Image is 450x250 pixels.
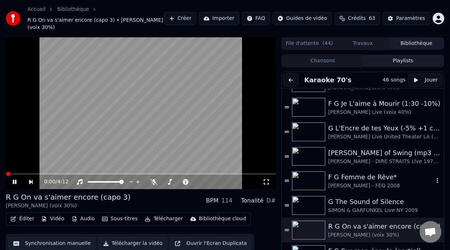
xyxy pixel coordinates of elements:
span: Crédits [348,15,366,22]
div: Paramètres [396,15,425,22]
span: R G On va s'aimer encore (capo 3) • [PERSON_NAME] (voix 30%) [27,17,164,31]
div: Bibliothèque cloud [199,215,246,222]
button: Éditer [8,214,37,224]
button: Sous-titres [99,214,141,224]
div: Ouvrir le chat [420,221,441,243]
span: 63 [369,15,375,22]
div: D# [266,196,276,205]
button: Importer [199,12,239,25]
nav: breadcrumb [27,6,164,31]
div: R G On va s'aimer encore (capo 3) [328,221,441,232]
button: Télécharger [142,214,186,224]
button: Audio [69,214,98,224]
button: Paramètres [383,12,430,25]
button: Chansons [283,55,363,66]
button: Crédits63 [335,12,380,25]
button: FAQ [242,12,270,25]
div: [PERSON_NAME] of Swing (mp3 sans voix ni guitares à TESTER) [328,148,441,158]
button: Karaoke 70's [301,75,355,85]
div: [PERSON_NAME] - FEQ 2008 [328,182,434,189]
a: Bibliothèque [57,6,89,13]
div: G L'Encre de tes Yeux (-5% +1 capo 3) [328,123,441,133]
span: 0:00 [44,178,55,186]
div: / [44,178,61,186]
button: Créer [164,12,196,25]
button: Télécharger la vidéo [98,237,167,250]
div: SIMON & GARFUNKEL Live NY 2009 [328,207,441,214]
div: [PERSON_NAME] (voix 30%) [6,202,131,209]
div: 114 [221,196,233,205]
button: Vidéo [38,214,67,224]
button: File d'attente [283,38,336,49]
div: R G On va s'aimer encore (capo 3) [6,192,131,202]
div: [PERSON_NAME] (voix 30%) [328,232,441,239]
div: F G Femme de Rêve* [328,172,434,182]
button: Guides de vidéo [273,12,332,25]
img: youka [6,11,20,26]
div: 46 songs [383,76,406,84]
button: Travaux [336,38,390,49]
div: [PERSON_NAME] Live United Theater LA (sans voix) [328,133,441,141]
button: Bibliothèque [390,38,443,49]
button: Jouer [408,74,442,87]
div: [PERSON_NAME] - DIRE STRAITS Live 1978 (-10% pratique) [328,158,441,165]
a: Accueil [27,6,46,13]
div: BPM [206,196,218,205]
span: ( 44 ) [323,40,333,47]
button: Synchronisation manuelle [9,237,95,250]
div: F G Je L'aime à Mourir (1:30 -10%) [328,99,441,109]
div: Tonalité [241,196,263,205]
button: Ouvrir l'Ecran Duplicata [170,237,251,250]
button: Playlists [363,55,443,66]
div: [PERSON_NAME] Live (voix 40%) [328,109,441,116]
div: G The Sound of Silence [328,197,441,207]
span: 4:12 [57,178,68,186]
